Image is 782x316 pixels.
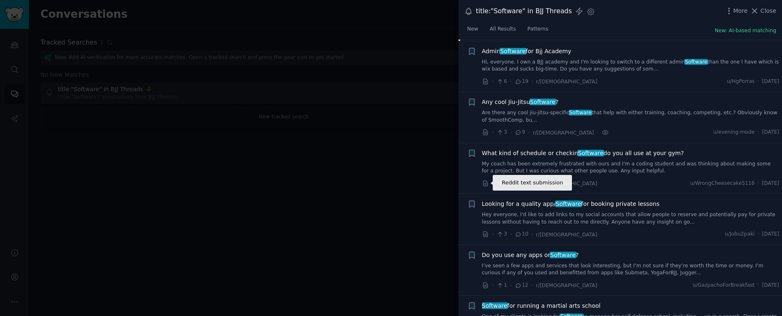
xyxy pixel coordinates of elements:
span: [DATE] [762,180,779,187]
span: Software [555,200,582,207]
span: Admin for Bjj Academy [482,47,572,56]
span: for running a martial arts school [482,302,601,310]
div: title:"Software" in BJJ Threads [476,6,572,17]
span: Software [550,252,576,258]
span: · [758,129,759,136]
span: · [492,179,494,188]
button: New: AI-based matching [715,27,776,35]
span: Software [577,150,604,156]
span: Software [569,110,593,116]
a: Are there any cool jiu-jitsu-specificSoftwarethat help with either training, coaching, competing,... [482,109,780,124]
a: Patterns [524,23,551,40]
a: AdminSoftwarefor Bjj Academy [482,47,572,56]
span: · [510,281,512,290]
span: Software [529,99,556,105]
span: Software [481,302,508,309]
span: r/[DEMOGRAPHIC_DATA] [536,79,597,85]
span: 7 [496,180,507,187]
span: r/[DEMOGRAPHIC_DATA] [536,232,597,238]
span: · [758,282,759,289]
span: What kind of schedule or checkin do you all use at your gym? [482,149,684,158]
span: r/[DEMOGRAPHIC_DATA] [533,130,594,136]
span: 19 [515,78,528,85]
span: [DATE] [762,231,779,238]
span: · [758,180,759,187]
span: u/WrongCheesecake5116 [690,180,754,187]
span: u/GazpachoForBreakfast [693,282,755,289]
span: r/[DEMOGRAPHIC_DATA] [536,181,597,186]
span: 52 [515,180,528,187]
a: Hi, everyone. I own a BJJ academy and I'm looking to switch to a different adminSoftwarethan the ... [482,59,780,73]
span: 1 [496,282,507,289]
span: · [531,77,533,86]
a: All Results [487,23,519,40]
span: · [510,179,512,188]
a: Do you use any apps orSoftware? [482,251,579,259]
span: Software [684,59,708,65]
button: Close [750,7,776,15]
span: [DATE] [762,282,779,289]
span: · [531,179,533,188]
span: 6 [496,78,507,85]
span: · [492,77,494,86]
span: · [492,281,494,290]
span: Close [761,7,776,15]
span: r/[DEMOGRAPHIC_DATA] [536,283,597,288]
a: New [464,23,481,40]
span: · [492,128,494,137]
span: Patterns [527,26,548,33]
span: [DATE] [762,129,779,136]
span: New [467,26,478,33]
a: Softwarefor running a martial arts school [482,302,601,310]
span: u/Jobu2paki [725,231,755,238]
span: u/evening-mode [713,129,755,136]
span: 3 [496,231,507,238]
span: All Results [490,26,516,33]
a: I’ve seen a few apps and services that look interesting, but I’m not sure if they’re worth the ti... [482,262,780,277]
span: Software [499,48,526,54]
span: u/HgPorras [727,78,755,85]
span: [DATE] [762,78,779,85]
span: · [528,128,530,137]
span: 9 [515,129,525,136]
span: · [510,230,512,239]
span: · [531,281,533,290]
span: Any cool Jiu-Jitsu ? [482,98,559,106]
span: · [758,78,759,85]
span: Do you use any apps or ? [482,251,579,259]
a: My coach has been extremely frustrated with ours and I'm a coding student and was thinking about ... [482,160,780,175]
a: Hey everyone, I'd like to add links to my social accounts that allow people to reserve and potent... [482,211,780,226]
a: Looking for a quality app/Softwarefor booking private lessons [482,200,659,208]
span: · [758,231,759,238]
span: Looking for a quality app/ for booking private lessons [482,200,659,208]
span: 10 [515,231,528,238]
span: · [510,128,512,137]
span: · [510,77,512,86]
span: More [733,7,748,15]
span: · [597,128,598,137]
a: What kind of schedule or checkinSoftwaredo you all use at your gym? [482,149,684,158]
span: 12 [515,282,528,289]
span: 3 [496,129,507,136]
span: · [531,230,533,239]
span: · [492,230,494,239]
a: Any cool Jiu-JitsuSoftware? [482,98,559,106]
button: More [725,7,748,15]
